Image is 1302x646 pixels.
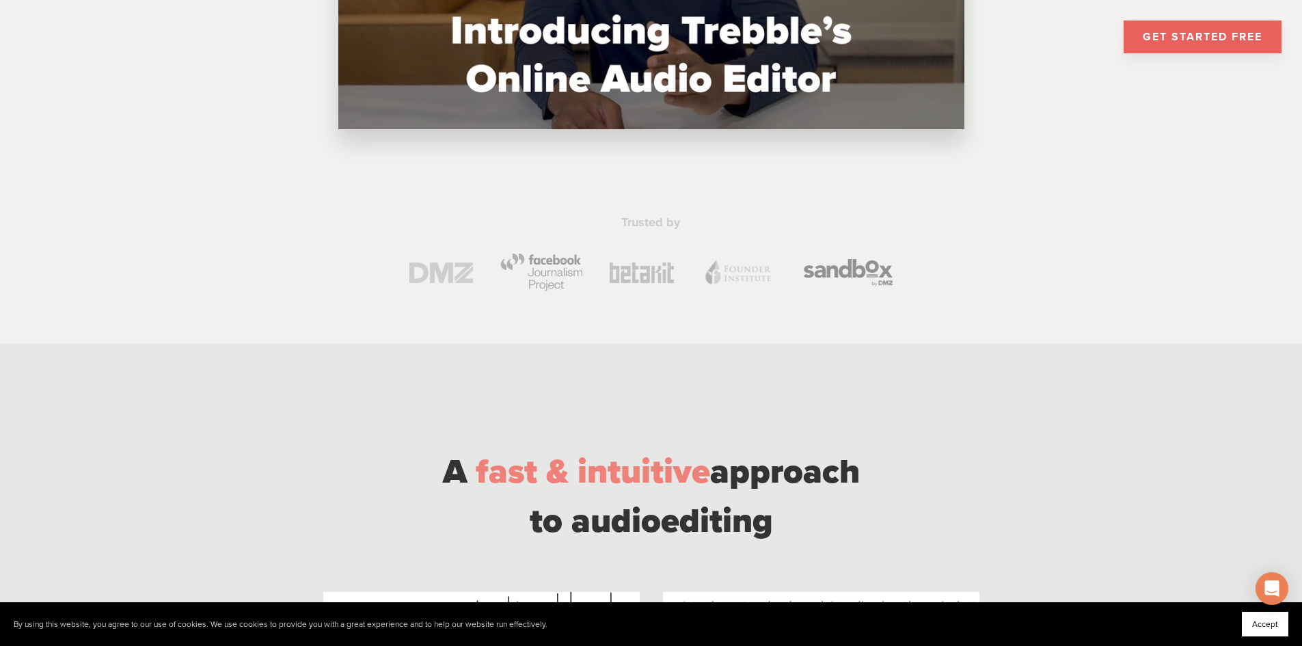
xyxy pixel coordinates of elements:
[500,254,582,291] img: https%3A%2F%2Fweb.trebble.fm%2Flanding_page_assets%2Ffacebook_journalism_gray.png
[661,500,773,541] span: editing
[379,215,922,230] p: Trusted by
[1256,572,1288,605] div: Open Intercom Messenger
[1124,21,1281,53] a: GET STARTED FREE
[804,259,893,286] img: https%3A%2F%2Fweb.trebble.fm%2Flanding_page_assets%2Fsandbox_gray.png
[1252,619,1278,629] span: Accept
[610,263,674,283] img: https%3A%2F%2Fweb.trebble.fm%2Flanding_page_assets%2FbetakitLogo.png
[701,257,776,288] img: https%3A%2F%2Fweb.trebble.fm%2Flanding_page_assets%2Ffi_gray.png
[323,447,979,546] div: approach to audio
[443,451,467,492] span: A
[14,619,547,630] p: By using this website, you agree to our use of cookies. We use cookies to provide you with a grea...
[409,263,473,283] img: https%3A%2F%2Fweb.trebble.fm%2Flanding_page_assets%2Fdmz_gray.png
[476,451,710,492] span: fast & intuitive
[1242,612,1288,636] button: Accept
